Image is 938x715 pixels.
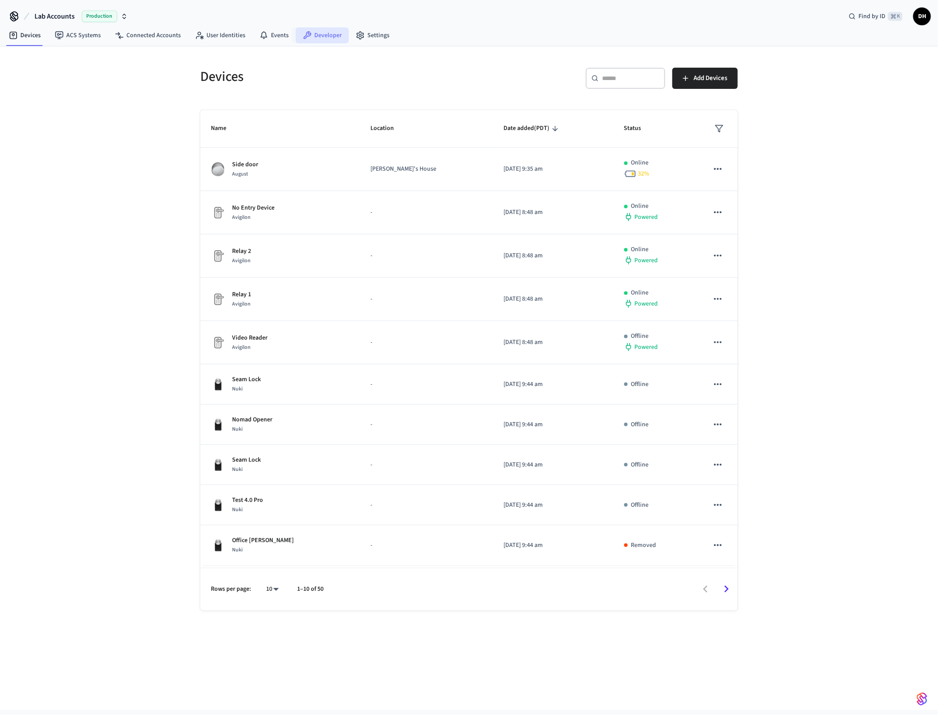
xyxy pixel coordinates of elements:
[370,460,482,470] p: -
[211,377,225,391] img: Nuki Smart Lock 3.0 Pro Black, Front
[503,164,602,174] p: [DATE] 9:35 am
[232,170,248,178] span: August
[82,11,117,22] span: Production
[48,27,108,43] a: ACS Systems
[631,245,649,254] p: Online
[672,68,738,89] button: Add Devices
[635,256,658,265] span: Powered
[211,122,238,135] span: Name
[232,160,258,169] p: Side door
[232,455,261,465] p: Seam Lock
[842,8,910,24] div: Find by ID⌘ K
[232,546,243,554] span: Nuki
[716,579,737,600] button: Go to next page
[888,12,903,21] span: ⌘ K
[232,333,267,343] p: Video Reader
[252,27,296,43] a: Events
[211,538,225,552] img: Nuki Smart Lock 3.0 Pro Black, Front
[297,585,324,594] p: 1–10 of 50
[232,425,243,433] span: Nuki
[370,251,482,260] p: -
[635,343,658,352] span: Powered
[370,294,482,304] p: -
[232,415,272,424] p: Nomad Opener
[503,251,602,260] p: [DATE] 8:48 am
[370,208,482,217] p: -
[638,169,650,178] span: 32 %
[232,247,251,256] p: Relay 2
[631,202,649,211] p: Online
[188,27,252,43] a: User Identities
[370,501,482,510] p: -
[631,332,649,341] p: Offline
[211,417,225,432] img: Nuki Smart Lock 3.0 Pro Black, Front
[211,292,225,306] img: Placeholder Lock Image
[232,344,251,351] span: Avigilon
[917,692,927,706] img: SeamLogoGradient.69752ec5.svg
[232,385,243,393] span: Nuki
[211,336,225,350] img: Placeholder Lock Image
[914,8,930,24] span: DH
[232,300,251,308] span: Avigilon
[694,73,727,84] span: Add Devices
[913,8,931,25] button: DH
[503,338,602,347] p: [DATE] 8:48 am
[232,375,261,384] p: Seam Lock
[200,110,738,566] table: sticky table
[370,420,482,429] p: -
[349,27,397,43] a: Settings
[370,122,405,135] span: Location
[34,11,75,22] span: Lab Accounts
[631,380,649,389] p: Offline
[503,122,561,135] span: Date added(PDT)
[858,12,885,21] span: Find by ID
[503,208,602,217] p: [DATE] 8:48 am
[624,122,653,135] span: Status
[108,27,188,43] a: Connected Accounts
[232,203,275,213] p: No Entry Device
[232,496,263,505] p: Test 4.0 Pro
[631,460,649,470] p: Offline
[631,541,656,550] p: Removed
[232,466,243,473] span: Nuki
[503,294,602,304] p: [DATE] 8:48 am
[211,585,251,594] p: Rows per page:
[631,158,649,168] p: Online
[503,460,602,470] p: [DATE] 9:44 am
[2,27,48,43] a: Devices
[232,257,251,264] span: Avigilon
[503,501,602,510] p: [DATE] 9:44 am
[635,299,658,308] span: Powered
[211,249,225,263] img: Placeholder Lock Image
[232,506,243,513] span: Nuki
[232,214,251,221] span: Avigilon
[232,290,251,299] p: Relay 1
[262,583,283,596] div: 10
[211,458,225,472] img: Nuki Smart Lock 3.0 Pro Black, Front
[296,27,349,43] a: Developer
[631,288,649,298] p: Online
[631,501,649,510] p: Offline
[503,541,602,550] p: [DATE] 9:44 am
[631,420,649,429] p: Offline
[370,338,482,347] p: -
[370,380,482,389] p: -
[200,68,464,86] h5: Devices
[232,536,294,545] p: Office [PERSON_NAME]
[370,164,482,174] p: [PERSON_NAME]'s House
[503,420,602,429] p: [DATE] 9:44 am
[211,206,225,220] img: Placeholder Lock Image
[370,541,482,550] p: -
[503,380,602,389] p: [DATE] 9:44 am
[635,213,658,222] span: Powered
[211,162,225,176] img: August Smart Lock (AUG-SL03-C02-S03)
[211,498,225,512] img: Nuki Smart Lock 3.0 Pro Black, Front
